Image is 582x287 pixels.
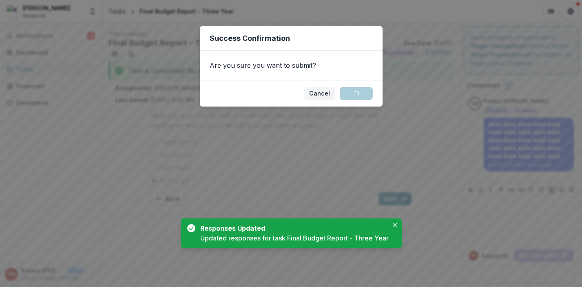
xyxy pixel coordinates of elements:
[200,51,383,80] div: Are you sure you want to submit?
[200,233,389,243] div: Updated responses for task Final Budget Report - Three Year
[200,26,383,51] header: Success Confirmation
[304,87,335,100] button: Cancel
[390,220,400,230] button: Close
[200,223,385,233] div: Responses Updated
